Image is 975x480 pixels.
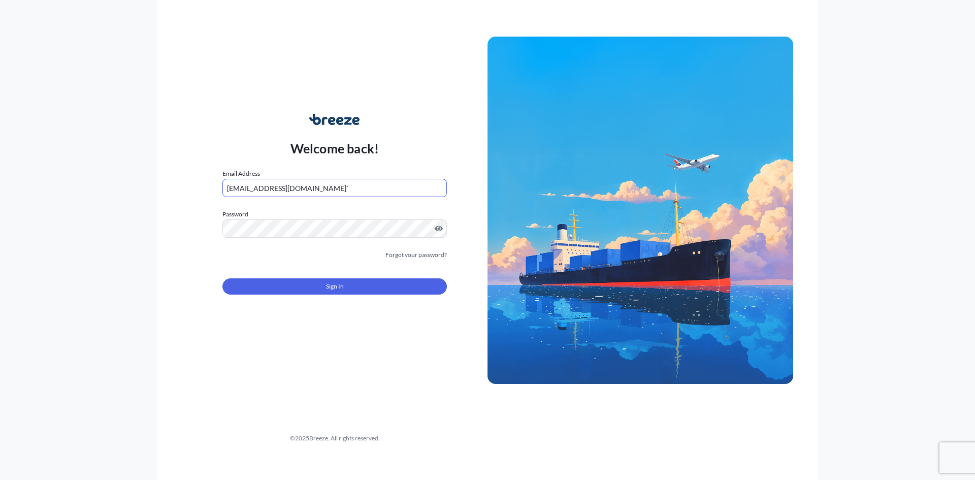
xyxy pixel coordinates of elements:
div: © 2025 Breeze. All rights reserved. [182,433,487,443]
p: Welcome back! [290,140,379,156]
button: Sign In [222,278,447,295]
button: Show password [435,225,443,233]
img: Ship illustration [487,37,793,384]
a: Forgot your password? [385,250,447,260]
input: example@gmail.com [222,179,447,197]
label: Email Address [222,169,260,179]
label: Password [222,209,447,219]
span: Sign In [326,281,344,292]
